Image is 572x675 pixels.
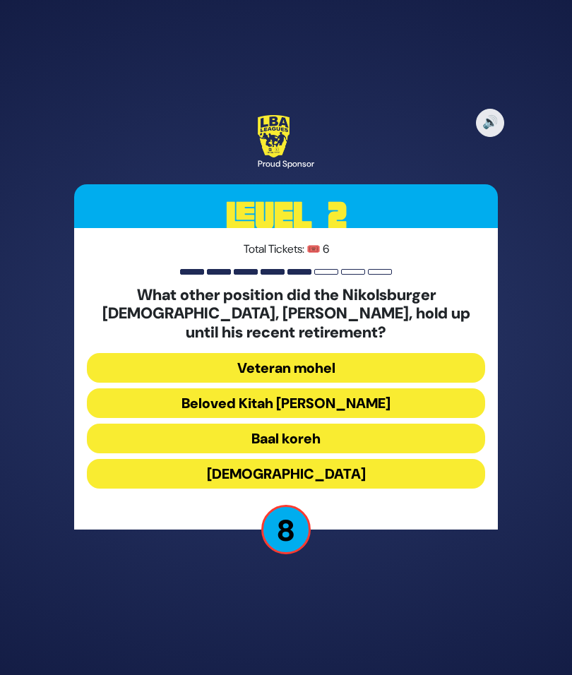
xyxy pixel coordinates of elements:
button: Beloved Kitah [PERSON_NAME] [87,388,485,418]
button: Veteran mohel [87,353,485,383]
button: [DEMOGRAPHIC_DATA] [87,459,485,489]
h5: What other position did the Nikolsburger [DEMOGRAPHIC_DATA], [PERSON_NAME], hold up until his rec... [87,286,485,342]
p: Total Tickets: 🎟️ 6 [87,241,485,258]
button: Baal koreh [87,424,485,453]
p: 8 [261,505,311,554]
button: 🔊 [476,109,504,137]
div: Proud Sponsor [258,157,314,170]
img: LBA [258,115,290,157]
h3: Level 2 [74,184,498,248]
